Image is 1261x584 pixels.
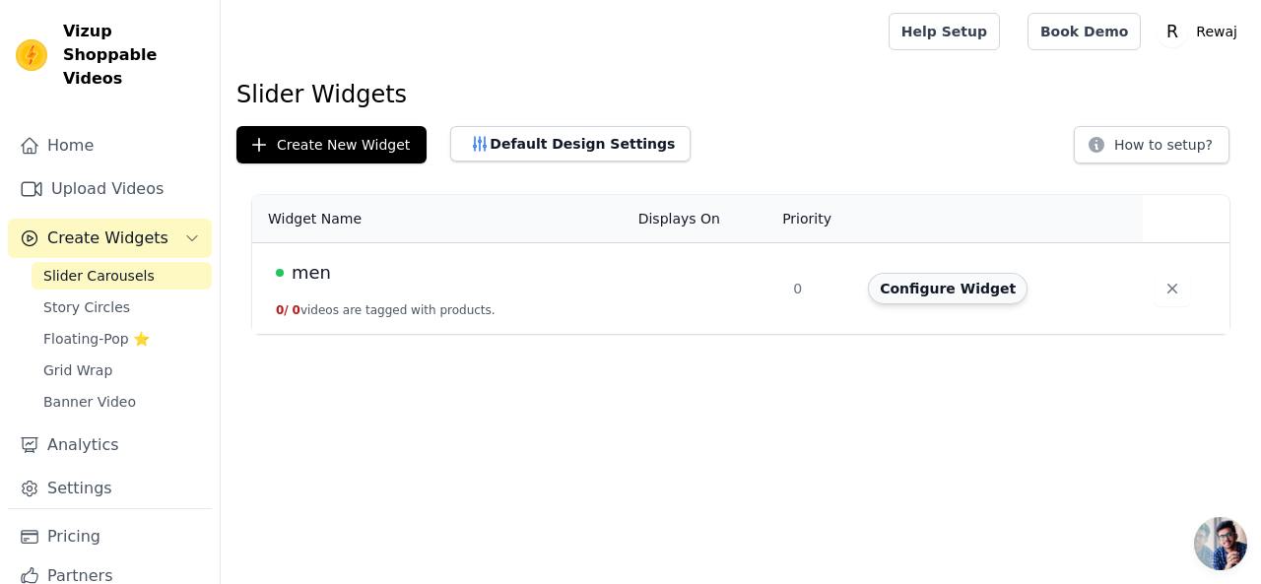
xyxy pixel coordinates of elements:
th: Displays On [627,195,781,243]
span: Live Published [276,269,284,277]
a: Open chat [1194,517,1247,570]
a: Help Setup [889,13,1000,50]
button: R Rewaj [1157,14,1245,49]
span: Floating-Pop ⭐ [43,329,150,349]
h1: Slider Widgets [236,79,1245,110]
a: Settings [8,469,212,508]
p: Rewaj [1188,14,1245,49]
a: Floating-Pop ⭐ [32,325,212,353]
a: Book Demo [1028,13,1141,50]
span: Slider Carousels [43,266,155,286]
a: Grid Wrap [32,357,212,384]
td: 0 [781,243,856,335]
a: Pricing [8,517,212,556]
button: Create Widgets [8,219,212,258]
button: Default Design Settings [450,126,691,162]
a: Slider Carousels [32,262,212,290]
a: Story Circles [32,293,212,321]
span: Story Circles [43,297,130,317]
span: Grid Wrap [43,360,112,380]
a: Banner Video [32,388,212,416]
th: Widget Name [252,195,627,243]
button: Create New Widget [236,126,427,163]
span: men [292,259,331,287]
a: How to setup? [1074,140,1229,159]
th: Priority [781,195,856,243]
span: 0 / [276,303,289,317]
a: Upload Videos [8,169,212,209]
span: Create Widgets [47,227,168,250]
text: R [1166,22,1178,41]
button: 0/ 0videos are tagged with products. [276,302,496,318]
span: Vizup Shoppable Videos [63,20,204,91]
span: Banner Video [43,392,136,412]
img: Vizup [16,39,47,71]
span: 0 [293,303,300,317]
a: Home [8,126,212,165]
button: How to setup? [1074,126,1229,163]
button: Delete widget [1155,271,1190,306]
a: Analytics [8,425,212,465]
button: Configure Widget [868,273,1028,304]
